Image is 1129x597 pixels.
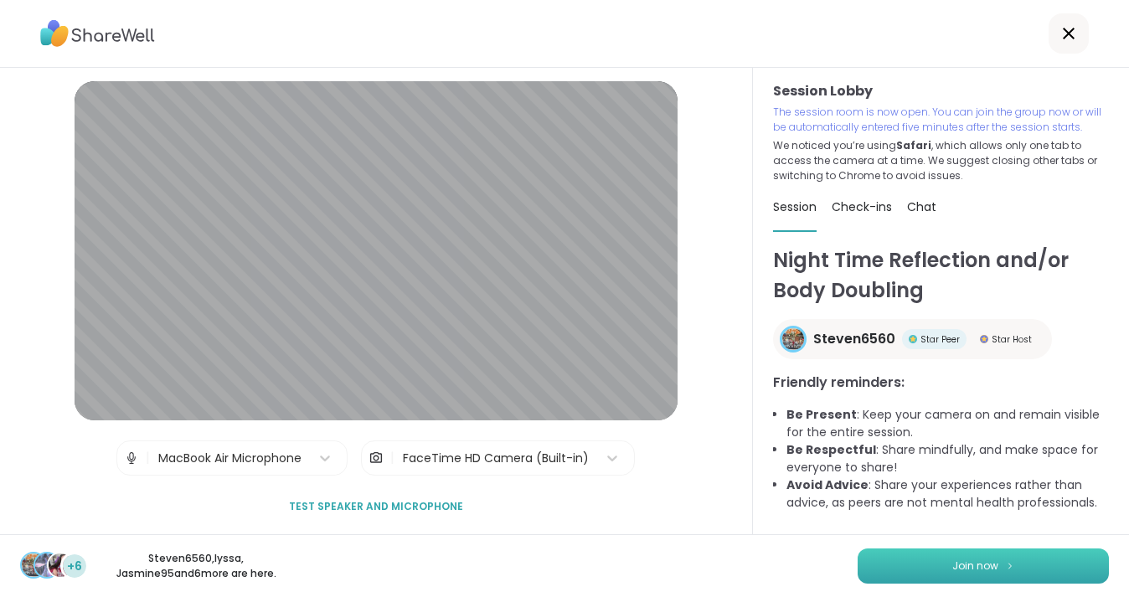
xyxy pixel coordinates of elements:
span: | [146,441,150,475]
img: ShareWell Logomark [1005,561,1015,570]
img: Steven6560 [22,553,45,577]
h1: Night Time Reflection and/or Body Doubling [773,245,1109,306]
b: Be Present [786,406,857,423]
b: Safari [896,138,931,152]
img: ShareWell Logo [40,14,155,53]
img: Microphone [124,441,139,475]
img: lyssa [35,553,59,577]
button: Join now [858,548,1109,584]
span: Check-ins [832,198,892,215]
li: : Share your experiences rather than advice, as peers are not mental health professionals. [786,476,1109,512]
img: Jasmine95 [49,553,72,577]
img: Steven6560 [782,328,804,350]
span: +6 [67,558,82,575]
p: We noticed you’re using , which allows only one tab to access the camera at a time. We suggest cl... [773,138,1109,183]
img: Star Peer [909,335,917,343]
p: The session room is now open. You can join the group now or will be automatically entered five mi... [773,105,1109,135]
h3: Friendly reminders: [773,373,1109,393]
span: Chat [907,198,936,215]
b: Be Respectful [786,441,876,458]
span: Steven6560 [813,329,895,349]
span: Session [773,198,817,215]
img: Camera [369,441,384,475]
a: Steven6560Steven6560Star PeerStar PeerStar HostStar Host [773,319,1052,359]
span: Star Peer [920,333,960,346]
button: Test speaker and microphone [282,489,470,524]
div: MacBook Air Microphone [158,450,302,467]
span: Join now [952,558,998,574]
div: FaceTime HD Camera (Built-in) [403,450,589,467]
p: Steven6560 , lyssa , Jasmine95 and 6 more are here. [102,551,290,581]
span: | [390,441,394,475]
b: Avoid Advice [786,476,869,493]
li: : Share mindfully, and make space for everyone to share! [786,441,1109,476]
img: Star Host [980,335,988,343]
span: Test speaker and microphone [289,499,463,514]
h3: Session Lobby [773,81,1109,101]
li: : Keep your camera on and remain visible for the entire session. [786,406,1109,441]
span: Star Host [992,333,1032,346]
